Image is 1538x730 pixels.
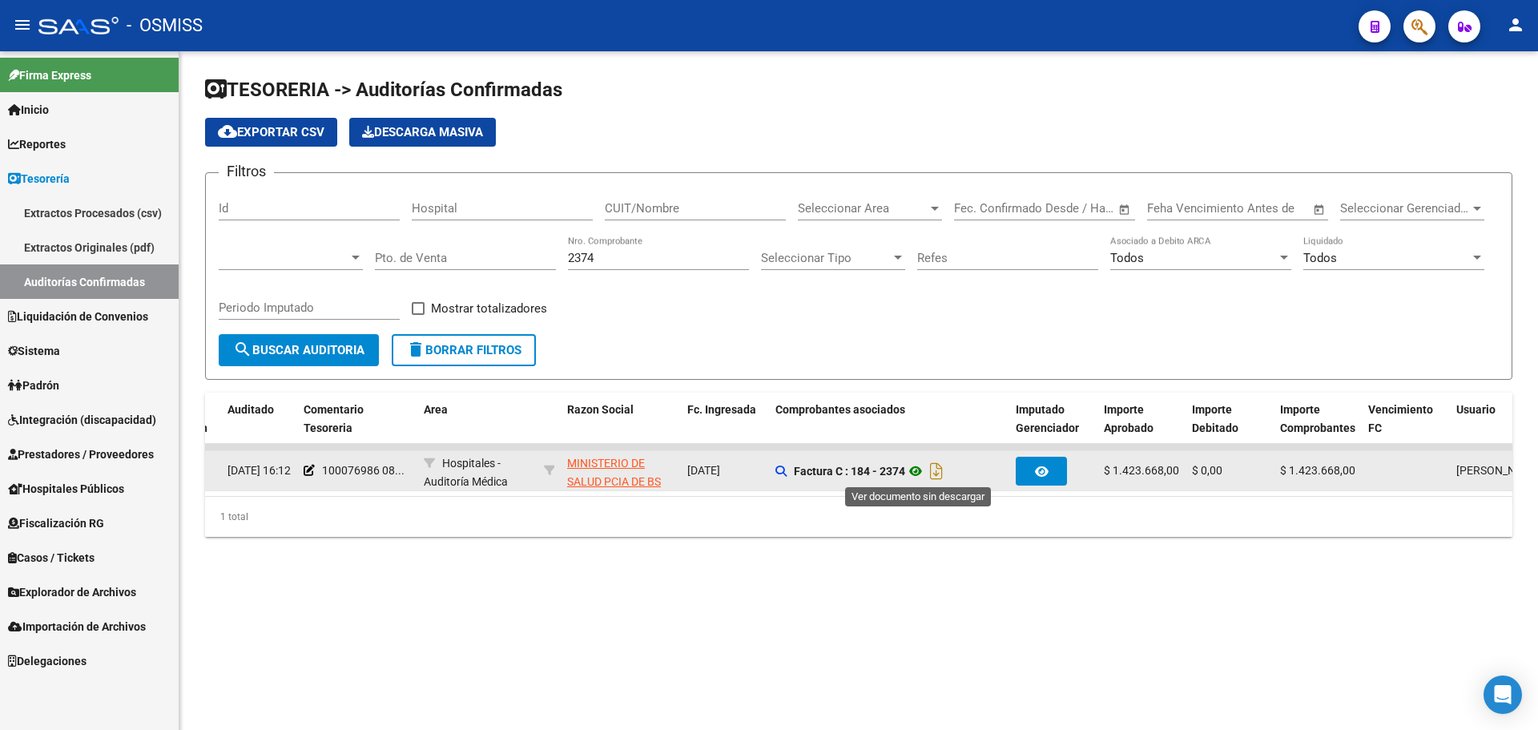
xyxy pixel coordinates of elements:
[8,652,87,670] span: Delegaciones
[1340,201,1470,216] span: Seleccionar Gerenciador
[349,118,496,147] app-download-masive: Descarga masiva de comprobantes (adjuntos)
[8,411,156,429] span: Integración (discapacidad)
[8,342,60,360] span: Sistema
[1484,676,1522,714] div: Open Intercom Messenger
[794,465,905,478] strong: Factura C : 184 - 2374
[798,201,928,216] span: Seleccionar Area
[424,403,448,416] span: Area
[567,454,674,488] div: - 30626983398
[1368,403,1433,434] span: Vencimiento FC
[8,135,66,153] span: Reportes
[304,403,364,434] span: Comentario Tesoreria
[8,583,136,601] span: Explorador de Archivos
[233,343,364,357] span: Buscar Auditoria
[1186,393,1274,446] datatable-header-cell: Importe Debitado
[205,497,1512,537] div: 1 total
[8,377,59,394] span: Padrón
[769,393,1009,446] datatable-header-cell: Comprobantes asociados
[219,160,274,183] h3: Filtros
[1192,403,1238,434] span: Importe Debitado
[567,403,634,416] span: Razon Social
[127,8,203,43] span: - OSMISS
[8,308,148,325] span: Liquidación de Convenios
[687,464,720,477] span: [DATE]
[431,299,547,318] span: Mostrar totalizadores
[1280,464,1355,477] span: $ 1.423.668,00
[392,334,536,366] button: Borrar Filtros
[8,549,95,567] span: Casos / Tickets
[322,464,405,477] span: 100076986 08...
[954,201,1019,216] input: Fecha inicio
[687,403,756,416] span: Fc. Ingresada
[13,15,32,34] mat-icon: menu
[567,457,661,506] span: MINISTERIO DE SALUD PCIA DE BS AS
[424,457,508,488] span: Hospitales - Auditoría Médica
[227,403,274,416] span: Auditado
[406,343,521,357] span: Borrar Filtros
[8,170,70,188] span: Tesorería
[1192,464,1222,477] span: $ 0,00
[219,334,379,366] button: Buscar Auditoria
[561,393,681,446] datatable-header-cell: Razon Social
[297,393,417,446] datatable-header-cell: Comentario Tesoreria
[218,122,237,141] mat-icon: cloud_download
[205,118,337,147] button: Exportar CSV
[218,125,324,139] span: Exportar CSV
[227,464,291,477] span: [DATE] 16:12
[8,446,154,463] span: Prestadores / Proveedores
[1033,201,1111,216] input: Fecha fin
[1280,403,1355,434] span: Importe Comprobantes
[406,340,425,359] mat-icon: delete
[1116,200,1134,219] button: Open calendar
[1097,393,1186,446] datatable-header-cell: Importe Aprobado
[1016,403,1079,434] span: Imputado Gerenciador
[1456,403,1496,416] span: Usuario
[761,251,891,265] span: Seleccionar Tipo
[1104,403,1153,434] span: Importe Aprobado
[233,340,252,359] mat-icon: search
[8,480,124,498] span: Hospitales Públicos
[1009,393,1097,446] datatable-header-cell: Imputado Gerenciador
[8,514,104,532] span: Fiscalización RG
[349,118,496,147] button: Descarga Masiva
[1311,200,1329,219] button: Open calendar
[1362,393,1450,446] datatable-header-cell: Vencimiento FC
[681,393,769,446] datatable-header-cell: Fc. Ingresada
[775,403,905,416] span: Comprobantes asociados
[1506,15,1525,34] mat-icon: person
[205,79,562,101] span: TESORERIA -> Auditorías Confirmadas
[8,67,91,84] span: Firma Express
[1110,251,1144,265] span: Todos
[362,125,483,139] span: Descarga Masiva
[1450,393,1538,446] datatable-header-cell: Usuario
[1104,464,1179,477] span: $ 1.423.668,00
[8,101,49,119] span: Inicio
[417,393,537,446] datatable-header-cell: Area
[926,458,947,484] i: Descargar documento
[221,393,297,446] datatable-header-cell: Auditado
[1303,251,1337,265] span: Todos
[8,618,146,635] span: Importación de Archivos
[1274,393,1362,446] datatable-header-cell: Importe Comprobantes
